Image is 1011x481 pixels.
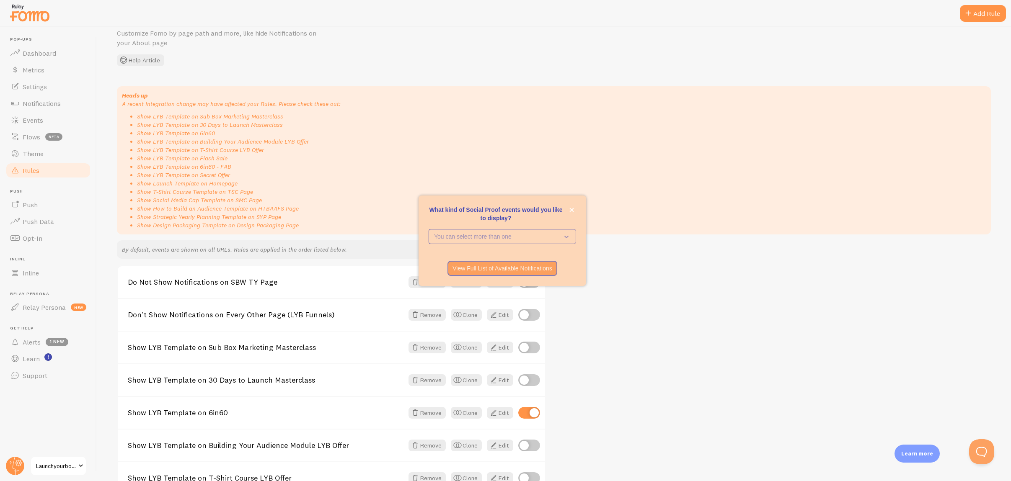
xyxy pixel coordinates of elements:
a: Notifications [5,95,91,112]
a: Show LYB Template on 6in60 [128,409,403,417]
li: Show How to Build an Audience Template on HTBAAFS Page [137,204,986,213]
button: Clone [451,374,482,386]
li: Show LYB Template on 6in60 - FAB [137,162,986,171]
a: Theme [5,145,91,162]
button: Clone [451,342,482,353]
strong: Heads up [122,92,147,99]
iframe: Help Scout Beacon - Open [969,439,994,464]
a: Dashboard [5,45,91,62]
a: Push [5,196,91,213]
a: Flows beta [5,129,91,145]
a: Relay Persona new [5,299,91,316]
button: View Full List of Available Notifications [447,261,557,276]
li: Show LYB Template on T-Shirt Course LYB Offer [137,146,986,154]
li: Show Social Media Cap Template on SMC Page [137,196,986,204]
li: Show LYB Template on Secret Offer [137,171,986,179]
span: Dashboard [23,49,56,57]
li: Show Design Packaging Template on Design Packaging Page [137,221,986,229]
a: Edit [487,407,513,419]
p: You can select more than one [434,232,559,241]
a: Launchyourboxwithsarah [30,456,87,476]
a: Edit [487,374,513,386]
span: Push Data [23,217,54,226]
button: Remove [409,276,446,288]
a: Show LYB Template on 30 Days to Launch Masterclass [128,376,403,384]
li: Show T-Shirt Course Template on TSC Page [137,188,986,196]
a: Edit [487,342,513,353]
p: What kind of Social Proof events would you like to display? [429,206,576,222]
button: Clone [451,440,482,451]
div: Learn more [895,445,940,463]
span: Settings [23,82,47,91]
li: Show LYB Template on 30 Days to Launch Masterclass [137,121,986,129]
img: fomo-relay-logo-orange.svg [9,2,51,23]
a: Don't Show Notifications on Every Other Page (LYB Funnels) [128,311,403,319]
span: Inline [23,269,39,277]
a: Settings [5,78,91,95]
button: Remove [409,440,446,451]
a: Metrics [5,62,91,78]
span: Opt-In [23,234,42,242]
span: Notifications [23,99,61,108]
li: Show Strategic Yearly Planning Template on SYP Page [137,213,986,221]
span: Push [23,201,38,209]
a: Show LYB Template on Building Your Audience Module LYB Offer [128,442,403,449]
li: Show LYB Template on 6in60 [137,129,986,137]
a: Push Data [5,213,91,230]
button: Remove [409,342,446,353]
svg: <p>Watch New Feature Tutorials!</p> [44,353,52,361]
a: Do Not Show Notifications on SBW TY Page [128,278,403,286]
button: Remove [409,309,446,321]
span: new [71,304,86,311]
span: 1 new [46,338,68,346]
a: Events [5,112,91,129]
button: close, [567,206,576,214]
p: View Full List of Available Notifications [452,264,552,273]
a: Support [5,367,91,384]
li: Show LYB Template on Flash Sale [137,154,986,162]
p: Learn more [901,450,933,458]
li: Show LYB Template on Sub Box Marketing Masterclass [137,112,986,121]
a: Learn [5,350,91,367]
a: Edit [487,440,513,451]
p: By default, events are shown on all URLs. Rules are applied in the order listed below. [122,245,541,254]
button: You can select more than one [429,229,576,244]
span: Metrics [23,66,44,74]
span: Flows [23,133,40,141]
a: Inline [5,265,91,281]
button: Remove [409,407,446,419]
p: Customize Fomo by page path and more, like hide Notifications on your About page [117,28,318,48]
button: Clone [451,407,482,419]
div: What kind of Social Proof events would you like to display? [419,195,586,286]
span: Learn [23,355,40,363]
li: Show LYB Template on Building Your Audience Module LYB Offer [137,137,986,146]
span: Rules [23,166,39,175]
span: Inline [10,257,91,262]
button: Clone [451,309,482,321]
a: Alerts 1 new [5,334,91,350]
span: Launchyourboxwithsarah [36,461,76,471]
span: Push [10,189,91,194]
li: Show Launch Template on Homepage [137,179,986,188]
p: A recent Integration change may have affected your Rules. Please check these out: [122,91,986,108]
a: Opt-In [5,230,91,247]
span: Get Help [10,326,91,331]
span: Relay Persona [23,303,66,311]
span: Support [23,371,47,380]
span: Alerts [23,338,41,346]
a: Show LYB Template on Sub Box Marketing Masterclass [128,344,403,351]
a: Rules [5,162,91,179]
span: Relay Persona [10,291,91,297]
button: Help Article [117,54,164,66]
span: Pop-ups [10,37,91,42]
span: beta [45,133,62,141]
a: Edit [487,309,513,321]
span: Events [23,116,43,124]
button: Remove [409,374,446,386]
span: Theme [23,149,44,158]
